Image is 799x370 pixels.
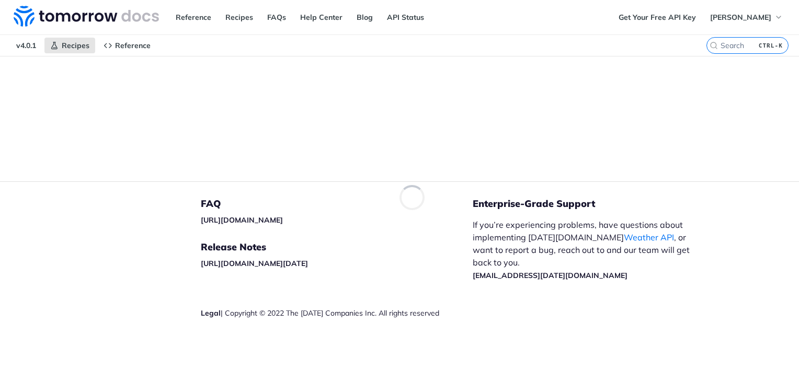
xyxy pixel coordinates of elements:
[44,38,95,53] a: Recipes
[170,9,217,25] a: Reference
[613,9,702,25] a: Get Your Free API Key
[704,9,789,25] button: [PERSON_NAME]
[201,259,308,268] a: [URL][DOMAIN_NAME][DATE]
[756,40,785,51] kbd: CTRL-K
[220,9,259,25] a: Recipes
[473,198,717,210] h5: Enterprise-Grade Support
[115,41,151,50] span: Reference
[201,308,473,318] div: | Copyright © 2022 The [DATE] Companies Inc. All rights reserved
[261,9,292,25] a: FAQs
[14,6,159,27] img: Tomorrow.io Weather API Docs
[201,241,473,253] h5: Release Notes
[351,9,379,25] a: Blog
[710,41,718,50] svg: Search
[473,218,701,281] p: If you’re experiencing problems, have questions about implementing [DATE][DOMAIN_NAME] , or want ...
[201,198,473,210] h5: FAQ
[473,271,627,280] a: [EMAIL_ADDRESS][DATE][DOMAIN_NAME]
[10,38,42,53] span: v4.0.1
[294,9,348,25] a: Help Center
[710,13,771,22] span: [PERSON_NAME]
[62,41,89,50] span: Recipes
[381,9,430,25] a: API Status
[624,232,674,242] a: Weather API
[98,38,156,53] a: Reference
[201,215,283,225] a: [URL][DOMAIN_NAME]
[201,308,221,318] a: Legal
